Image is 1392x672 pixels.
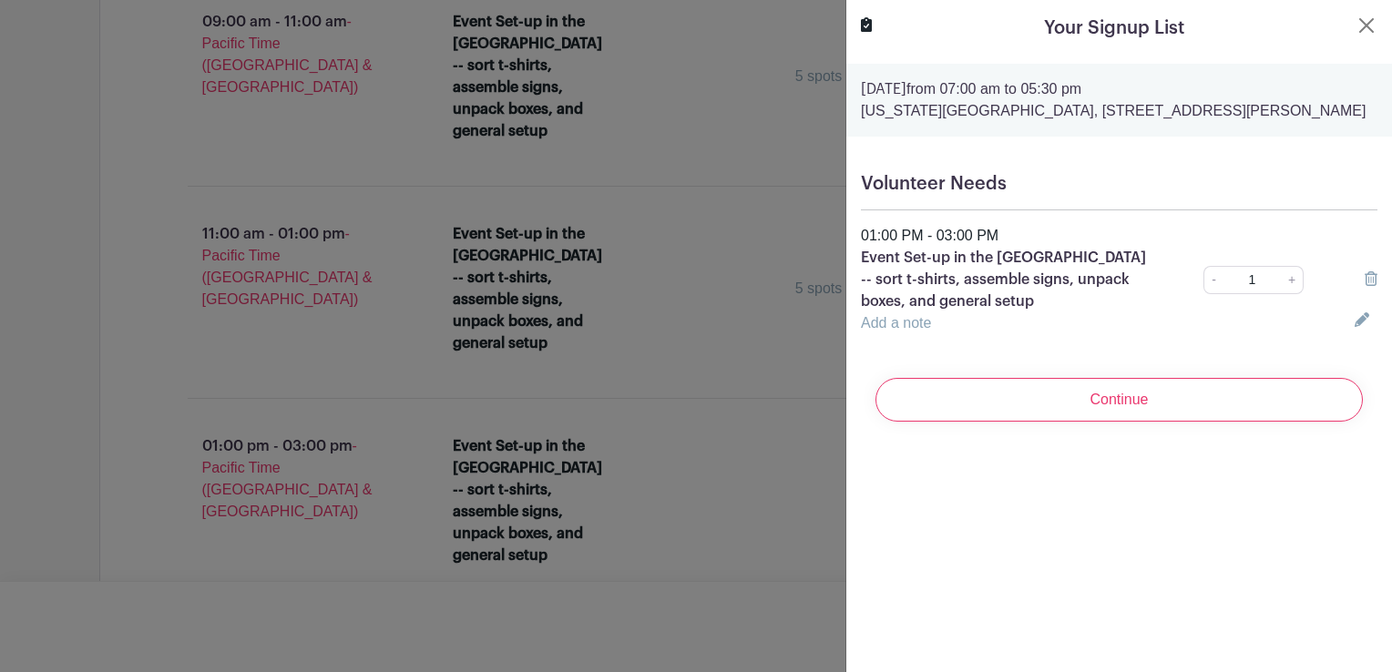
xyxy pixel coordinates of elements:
[861,100,1377,122] p: [US_STATE][GEOGRAPHIC_DATA], [STREET_ADDRESS][PERSON_NAME]
[850,225,1388,247] div: 01:00 PM - 03:00 PM
[1044,15,1184,42] h5: Your Signup List
[1356,15,1377,36] button: Close
[861,247,1153,312] p: Event Set-up in the [GEOGRAPHIC_DATA] -- sort t-shirts, assemble signs, unpack boxes, and general...
[875,378,1363,422] input: Continue
[861,82,906,97] strong: [DATE]
[1281,266,1304,294] a: +
[861,315,931,331] a: Add a note
[861,173,1377,195] h5: Volunteer Needs
[1203,266,1223,294] a: -
[861,78,1377,100] p: from 07:00 am to 05:30 pm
